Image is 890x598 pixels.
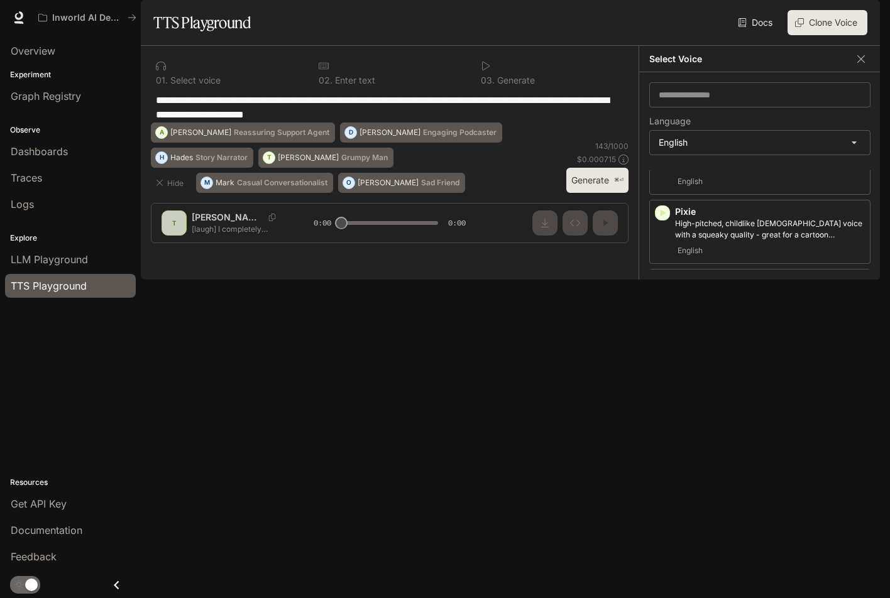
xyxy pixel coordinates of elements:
[263,148,275,168] div: T
[201,173,212,193] div: M
[332,76,375,85] p: Enter text
[566,168,629,193] button: Generate⌘⏎
[343,173,354,193] div: O
[788,10,867,35] button: Clone Voice
[195,154,248,161] p: Story Narrator
[340,122,502,143] button: D[PERSON_NAME]Engaging Podcaster
[52,13,123,23] p: Inworld AI Demos
[33,5,142,30] button: All workspaces
[151,148,253,168] button: HHadesStory Narrator
[345,122,356,143] div: D
[151,173,191,193] button: Hide
[595,141,629,151] p: 143 / 1000
[170,129,231,136] p: [PERSON_NAME]
[151,122,335,143] button: A[PERSON_NAME]Reassuring Support Agent
[153,10,251,35] h1: TTS Playground
[338,173,465,193] button: O[PERSON_NAME]Sad Friend
[650,131,870,155] div: English
[278,154,339,161] p: [PERSON_NAME]
[614,177,624,184] p: ⌘⏎
[156,76,168,85] p: 0 1 .
[341,154,388,161] p: Grumpy Man
[319,76,332,85] p: 0 2 .
[360,129,420,136] p: [PERSON_NAME]
[649,117,691,126] p: Language
[423,129,497,136] p: Engaging Podcaster
[358,179,419,187] p: [PERSON_NAME]
[156,122,167,143] div: A
[495,76,535,85] p: Generate
[216,179,234,187] p: Mark
[258,148,393,168] button: T[PERSON_NAME]Grumpy Man
[234,129,329,136] p: Reassuring Support Agent
[237,179,327,187] p: Casual Conversationalist
[170,154,193,161] p: Hades
[675,205,865,218] p: Pixie
[168,76,221,85] p: Select voice
[196,173,333,193] button: MMarkCasual Conversationalist
[675,218,865,241] p: High-pitched, childlike female voice with a squeaky quality - great for a cartoon character
[675,174,705,189] span: English
[481,76,495,85] p: 0 3 .
[735,10,777,35] a: Docs
[421,179,459,187] p: Sad Friend
[156,148,167,168] div: H
[675,243,705,258] span: English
